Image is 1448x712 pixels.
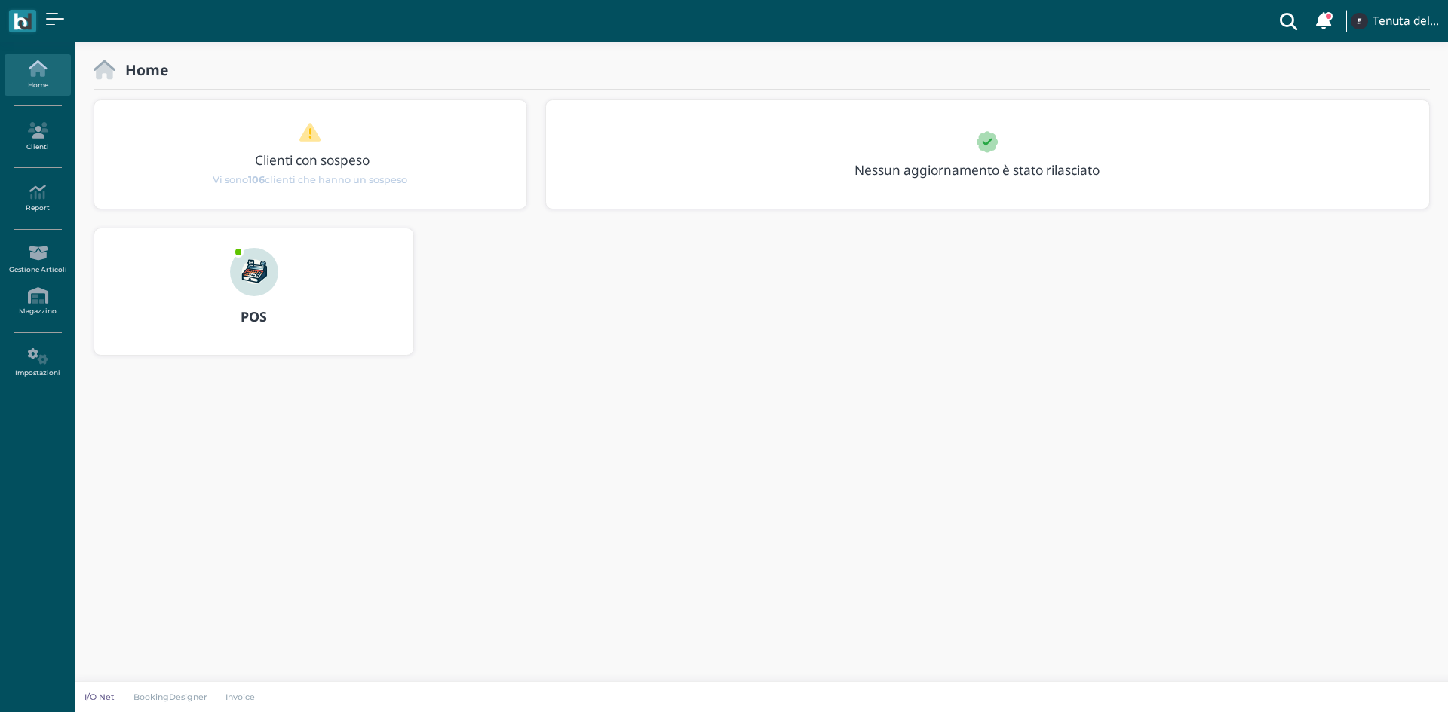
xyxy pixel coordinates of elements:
img: logo [14,13,31,30]
h3: Clienti con sospeso [126,153,500,167]
b: POS [241,307,267,325]
span: Vi sono clienti che hanno un sospeso [213,173,407,187]
a: Report [5,178,70,219]
a: Clienti con sospeso Vi sono106clienti che hanno un sospeso [123,122,497,187]
a: Magazzino [5,281,70,322]
h4: Tenuta del Barco [1373,15,1439,28]
iframe: Help widget launcher [1341,665,1435,699]
a: ... POS [94,228,414,374]
b: 106 [248,174,265,185]
img: ... [230,248,278,296]
h2: Home [115,62,168,78]
div: 1 / 1 [94,100,526,209]
a: Clienti [5,116,70,157]
a: Impostazioni [5,342,70,384]
a: ... Tenuta del Barco [1348,3,1439,39]
img: ... [1351,13,1367,29]
h3: Nessun aggiornamento è stato rilasciato [845,163,1134,177]
a: Gestione Articoli [5,239,70,280]
div: 1 / 1 [546,100,1429,209]
a: Home [5,54,70,96]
